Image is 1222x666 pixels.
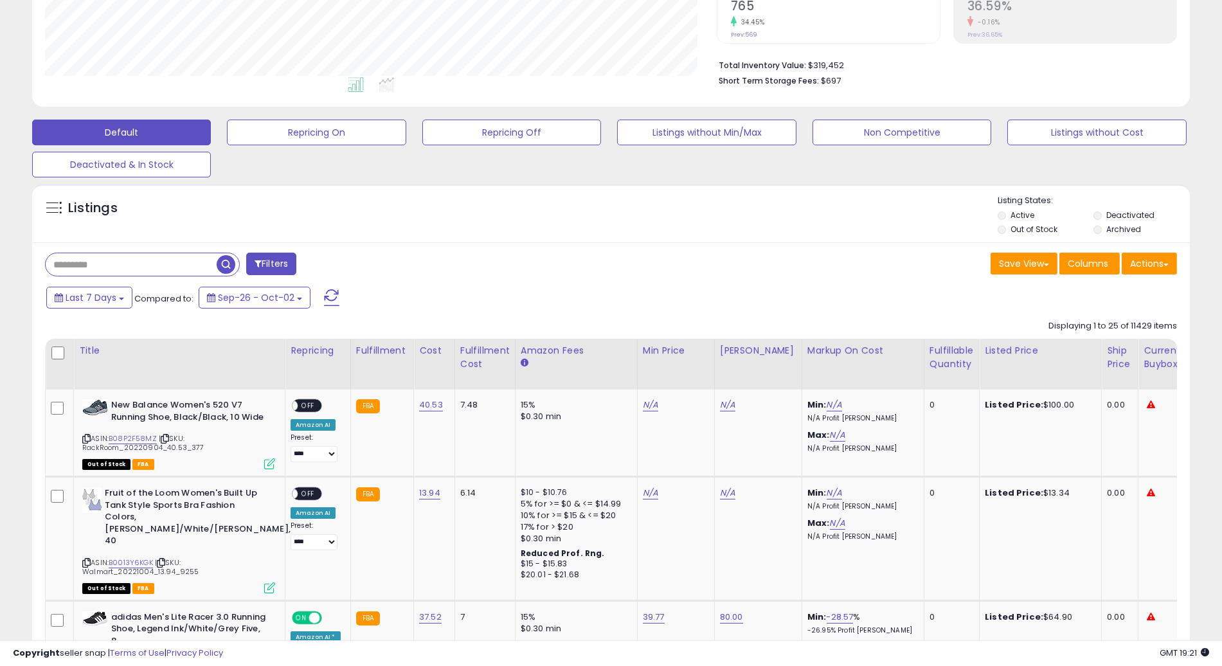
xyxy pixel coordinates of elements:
[1107,611,1128,623] div: 0.00
[720,399,735,411] a: N/A
[1011,210,1034,221] label: Active
[719,75,819,86] b: Short Term Storage Fees:
[720,487,735,500] a: N/A
[291,344,345,357] div: Repricing
[985,487,1092,499] div: $13.34
[830,429,845,442] a: N/A
[109,557,153,568] a: B0013Y6KGK
[132,583,154,594] span: FBA
[821,75,841,87] span: $697
[827,611,854,624] a: -28.57
[521,548,605,559] b: Reduced Prof. Rng.
[807,611,914,635] div: %
[111,611,267,651] b: adidas Men's Lite Racer 3.0 Running Shoe, Legend Ink/White/Grey Five, 8
[719,60,806,71] b: Total Inventory Value:
[227,120,406,145] button: Repricing On
[82,459,130,470] span: All listings that are currently out of stock and unavailable for purchase on Amazon
[166,647,223,659] a: Privacy Policy
[13,647,223,660] div: seller snap | |
[82,583,130,594] span: All listings that are currently out of stock and unavailable for purchase on Amazon
[82,433,204,453] span: | SKU: RackRoom_20220904_40.53_377
[521,559,627,570] div: $15 - $15.83
[46,287,132,309] button: Last 7 Days
[521,570,627,580] div: $20.01 - $21.68
[720,611,743,624] a: 80.00
[719,57,1167,72] li: $319,452
[320,612,341,623] span: OFF
[356,344,408,357] div: Fulfillment
[32,152,211,177] button: Deactivated & In Stock
[1048,320,1177,332] div: Displaying 1 to 25 of 11429 items
[521,521,627,533] div: 17% for > $20
[291,419,336,431] div: Amazon AI
[807,414,914,423] p: N/A Profit [PERSON_NAME]
[291,433,341,462] div: Preset:
[985,611,1043,623] b: Listed Price:
[1011,224,1057,235] label: Out of Stock
[1144,344,1210,371] div: Current Buybox Price
[82,487,102,513] img: 31e7YgRhGML._SL40_.jpg
[82,611,108,626] img: 31b7PozvRmL._SL40_.jpg
[218,291,294,304] span: Sep-26 - Oct-02
[1059,253,1120,274] button: Columns
[998,195,1190,207] p: Listing States:
[973,17,1000,27] small: -0.16%
[521,510,627,521] div: 10% for >= $15 & <= $20
[82,399,275,468] div: ASIN:
[1122,253,1177,274] button: Actions
[291,521,341,550] div: Preset:
[930,344,974,371] div: Fulfillable Quantity
[967,31,1002,39] small: Prev: 36.65%
[419,399,443,411] a: 40.53
[298,489,318,500] span: OFF
[643,344,709,357] div: Min Price
[82,557,199,577] span: | SKU: Walmart_20221004_13.94_9255
[643,399,658,411] a: N/A
[985,344,1096,357] div: Listed Price
[298,401,318,411] span: OFF
[930,487,969,499] div: 0
[419,611,442,624] a: 37.52
[737,17,765,27] small: 34.45%
[356,399,380,413] small: FBA
[82,399,108,416] img: 412Oxi5EowL._SL40_.jpg
[521,344,632,357] div: Amazon Fees
[1107,487,1128,499] div: 0.00
[643,487,658,500] a: N/A
[1107,344,1133,371] div: Ship Price
[991,253,1057,274] button: Save View
[802,339,924,390] th: The percentage added to the cost of goods (COGS) that forms the calculator for Min & Max prices.
[807,344,919,357] div: Markup on Cost
[82,487,275,592] div: ASIN:
[985,487,1043,499] b: Listed Price:
[132,459,154,470] span: FBA
[807,399,827,411] b: Min:
[720,344,796,357] div: [PERSON_NAME]
[110,647,165,659] a: Terms of Use
[985,399,1043,411] b: Listed Price:
[521,533,627,544] div: $0.30 min
[1107,399,1128,411] div: 0.00
[830,517,845,530] a: N/A
[66,291,116,304] span: Last 7 Days
[985,399,1092,411] div: $100.00
[111,399,267,426] b: New Balance Women's 520 V7 Running Shoe, Black/Black, 10 Wide
[731,31,757,39] small: Prev: 569
[521,399,627,411] div: 15%
[79,344,280,357] div: Title
[930,611,969,623] div: 0
[521,411,627,422] div: $0.30 min
[807,517,830,529] b: Max:
[419,487,440,500] a: 13.94
[813,120,991,145] button: Non Competitive
[521,623,627,634] div: $0.30 min
[68,199,118,217] h5: Listings
[807,611,827,623] b: Min:
[643,611,665,624] a: 39.77
[246,253,296,275] button: Filters
[521,357,528,369] small: Amazon Fees.
[460,344,510,371] div: Fulfillment Cost
[134,292,193,305] span: Compared to:
[930,399,969,411] div: 0
[422,120,601,145] button: Repricing Off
